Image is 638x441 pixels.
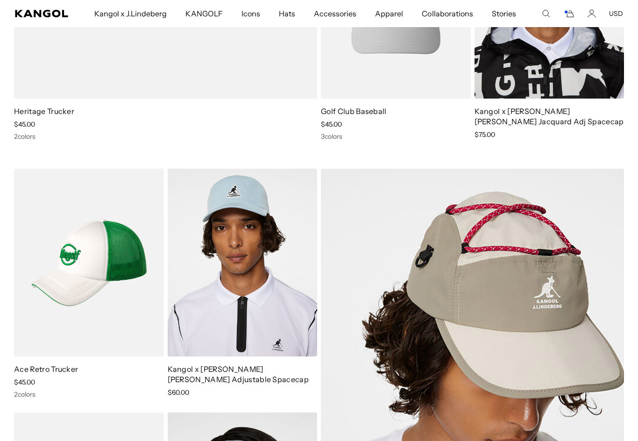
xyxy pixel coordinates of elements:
span: $45.00 [321,120,342,128]
span: $75.00 [475,130,495,139]
img: Ace Retro Trucker [14,169,164,356]
a: Heritage Trucker [14,107,74,116]
div: 2 colors [14,132,317,141]
a: Account [588,9,596,18]
div: 3 colors [321,132,471,141]
a: Kangol x [PERSON_NAME] [PERSON_NAME] Jacquard Adj Spacecap [475,107,624,126]
button: USD [609,9,623,18]
a: Kangol x [PERSON_NAME] [PERSON_NAME] Adjustable Spacecap [168,364,309,384]
button: Cart [563,9,574,18]
img: Kangol x J.Lindeberg Cooper Adjustable Spacecap [168,169,318,356]
a: Golf Club Baseball [321,107,387,116]
div: 2 colors [14,390,164,398]
span: $45.00 [14,378,35,386]
span: $60.00 [168,388,189,397]
a: Ace Retro Trucker [14,364,78,374]
summary: Search here [542,9,550,18]
a: Kangol [15,10,69,17]
span: $45.00 [14,120,35,128]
